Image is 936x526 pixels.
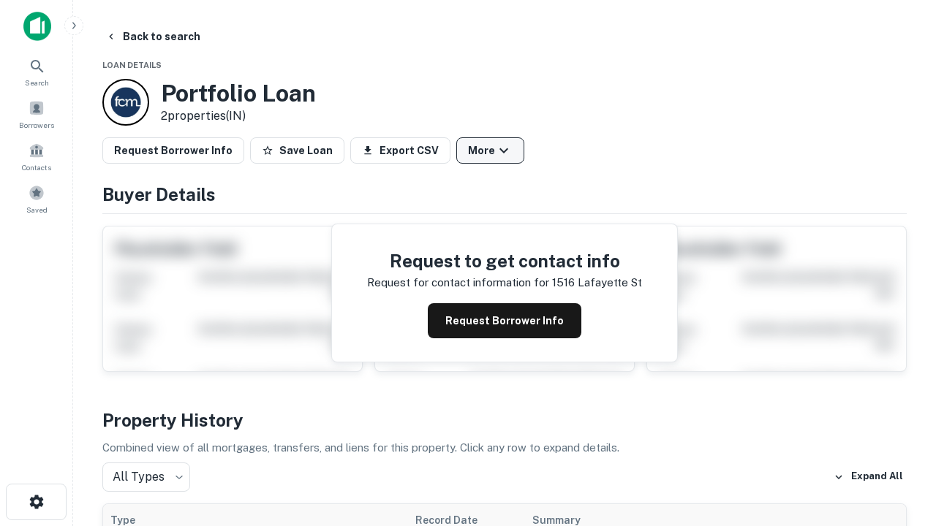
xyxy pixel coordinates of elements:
a: Contacts [4,137,69,176]
p: Combined view of all mortgages, transfers, and liens for this property. Click any row to expand d... [102,439,907,457]
iframe: Chat Widget [863,409,936,479]
h3: Portfolio Loan [161,80,316,107]
button: More [456,137,524,164]
button: Expand All [830,466,907,488]
p: Request for contact information for [367,274,549,291]
button: Request Borrower Info [428,303,581,338]
p: 2 properties (IN) [161,107,316,125]
h4: Property History [102,407,907,433]
a: Search [4,52,69,91]
img: capitalize-icon.png [23,12,51,41]
span: Search [25,77,49,88]
h4: Buyer Details [102,181,907,207]
button: Export CSV [350,137,450,164]
div: All Types [102,462,190,492]
span: Saved [26,204,48,216]
button: Back to search [99,23,206,50]
p: 1516 lafayette st [552,274,642,291]
span: Contacts [22,161,51,173]
h4: Request to get contact info [367,248,642,274]
button: Request Borrower Info [102,137,244,164]
a: Borrowers [4,94,69,134]
span: Borrowers [19,119,54,131]
span: Loan Details [102,61,162,69]
button: Save Loan [250,137,344,164]
a: Saved [4,179,69,218]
